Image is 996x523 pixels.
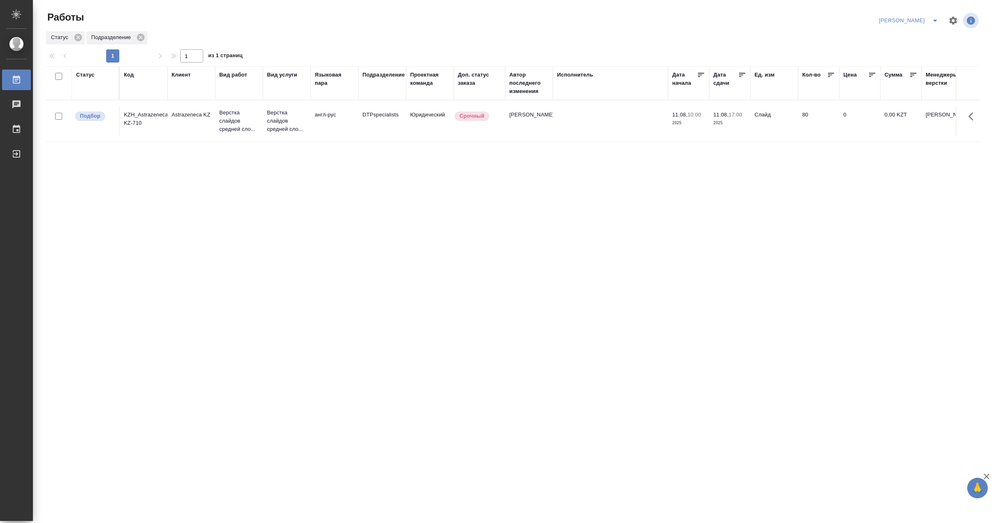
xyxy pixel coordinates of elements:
[687,112,701,118] p: 10:00
[970,479,984,497] span: 🙏
[172,71,190,79] div: Клиент
[406,107,454,135] td: Юридический
[877,14,943,27] div: split button
[410,71,450,87] div: Проектная команда
[926,71,965,87] div: Менеджеры верстки
[74,111,115,122] div: Можно подбирать исполнителей
[839,107,880,135] td: 0
[672,71,697,87] div: Дата начала
[713,119,746,127] p: 2025
[460,112,484,120] p: Срочный
[509,71,549,95] div: Автор последнего изменения
[124,111,163,127] div: KZH_Astrazeneca-KZ-710
[967,478,988,498] button: 🙏
[755,71,775,79] div: Ед. изм
[219,109,259,133] p: Верстка слайдов средней сло...
[311,107,358,135] td: англ-рус
[880,107,922,135] td: 0,00 KZT
[91,33,134,42] p: Подразделение
[124,71,134,79] div: Код
[750,107,798,135] td: Слайд
[267,71,297,79] div: Вид услуги
[729,112,742,118] p: 17:00
[505,107,553,135] td: [PERSON_NAME]
[362,71,405,79] div: Подразделение
[963,107,983,126] button: Здесь прячутся важные кнопки
[963,13,980,28] span: Посмотреть информацию
[358,107,406,135] td: DTPspecialists
[45,11,84,24] span: Работы
[943,11,963,30] span: Настроить таблицу
[46,31,85,44] div: Статус
[458,71,501,87] div: Доп. статус заказа
[672,112,687,118] p: 11.08,
[80,112,100,120] p: Подбор
[86,31,147,44] div: Подразделение
[713,71,738,87] div: Дата сдачи
[802,71,821,79] div: Кол-во
[672,119,705,127] p: 2025
[843,71,857,79] div: Цена
[51,33,71,42] p: Статус
[557,71,593,79] div: Исполнитель
[798,107,839,135] td: 80
[926,111,965,119] p: [PERSON_NAME]
[713,112,729,118] p: 11.08,
[208,51,243,63] span: из 1 страниц
[76,71,95,79] div: Статус
[219,71,247,79] div: Вид работ
[315,71,354,87] div: Языковая пара
[267,109,306,133] p: Верстка слайдов средней сло...
[172,111,211,119] p: Astrazeneca KZ
[885,71,902,79] div: Сумма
